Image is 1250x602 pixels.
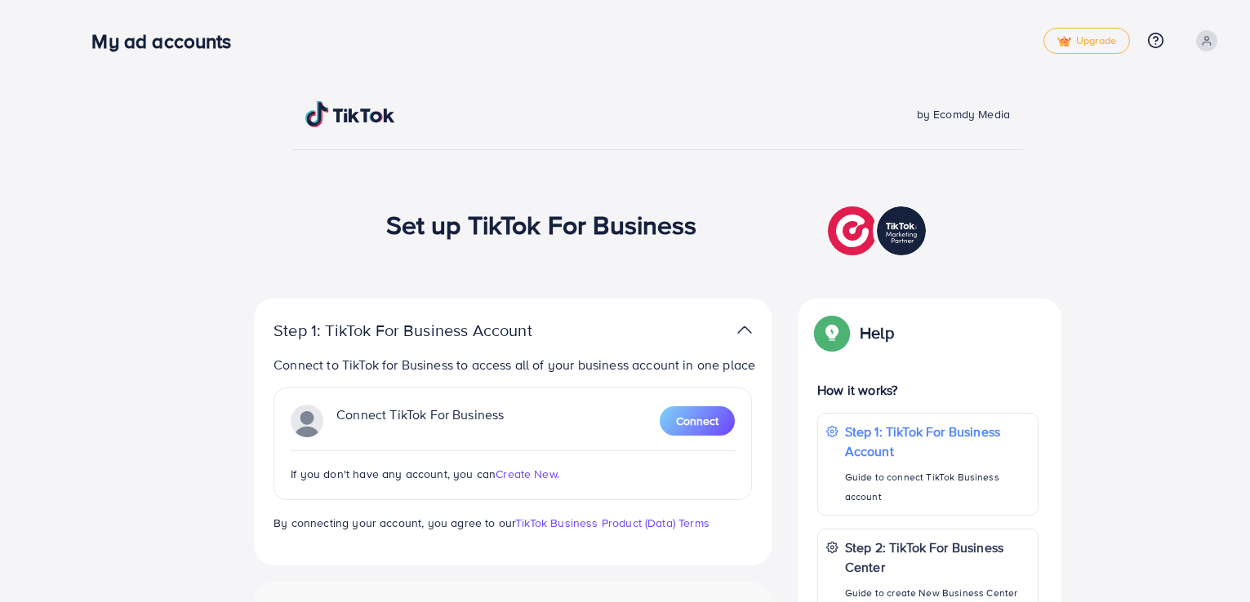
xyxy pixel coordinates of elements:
p: Connect to TikTok for Business to access all of your business account in one place [274,355,758,374]
img: Popup guide [817,318,847,347]
p: Step 1: TikTok For Business Account [274,321,584,340]
h3: My ad accounts [91,29,244,53]
span: Create New. [496,466,559,482]
a: tickUpgrade [1043,28,1130,54]
p: Step 2: TikTok For Business Center [845,538,1030,577]
p: How it works? [817,380,1039,400]
img: tick [1057,36,1071,47]
span: Upgrade [1057,35,1116,47]
span: If you don't have any account, you can [291,466,496,482]
span: by Ecomdy Media [917,106,1010,122]
a: TikTok Business Product (Data) Terms [515,515,710,531]
h1: Set up TikTok For Business [386,209,697,240]
img: TikTok partner [828,202,930,259]
img: TikTok partner [291,405,323,437]
p: Step 1: TikTok For Business Account [845,422,1030,461]
p: By connecting your account, you agree to our [274,513,752,533]
p: Connect TikTok For Business [336,405,504,437]
img: TikTok partner [737,318,752,342]
p: Help [860,323,894,343]
img: TikTok [305,101,395,127]
button: Connect [660,406,735,436]
p: Guide to connect TikTok Business account [845,467,1030,507]
span: Connect [676,413,718,429]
